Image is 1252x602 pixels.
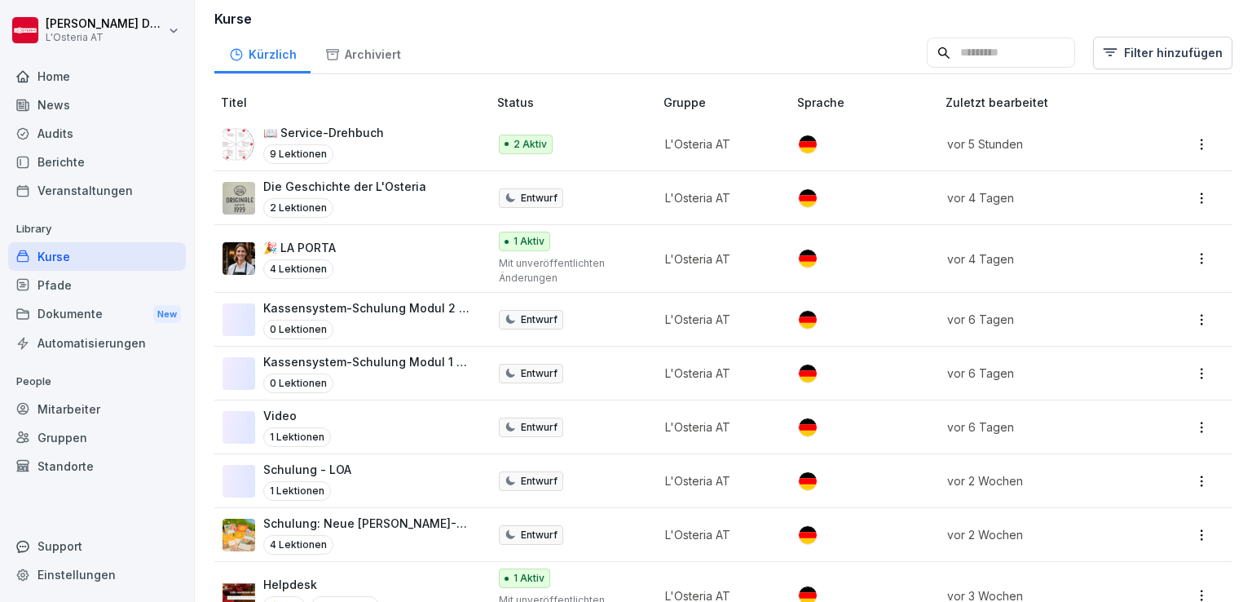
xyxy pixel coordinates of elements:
p: 2 Aktiv [514,137,547,152]
p: Entwurf [521,366,558,381]
img: s7kfju4z3dimd9qxoiv1fg80.png [223,128,255,161]
p: vor 4 Tagen [947,189,1140,206]
p: 1 Aktiv [514,571,544,586]
p: Zuletzt bearbeitet [946,94,1159,111]
p: Helpdesk [263,576,379,593]
p: Entwurf [521,420,558,435]
a: Standorte [8,452,186,480]
p: vor 5 Stunden [947,135,1140,153]
img: w9ypthzlb1aks5381owlpmly.png [223,519,255,551]
p: Entwurf [521,191,558,206]
p: L'Osteria AT [665,311,771,328]
p: 📖 Service-Drehbuch [263,124,384,141]
p: Video [263,407,331,424]
p: L'Osteria AT [46,32,165,43]
h3: Kurse [214,9,1232,29]
p: L'Osteria AT [665,189,771,206]
p: Entwurf [521,312,558,327]
div: New [153,305,181,324]
p: Titel [221,94,491,111]
a: Kürzlich [214,32,311,73]
p: Gruppe [663,94,791,111]
img: de.svg [799,526,817,544]
a: Pfade [8,271,186,299]
a: Berichte [8,148,186,176]
a: Einstellungen [8,560,186,589]
p: Kassensystem-Schulung Modul 2 Management [263,299,471,316]
a: Home [8,62,186,91]
p: 4 Lektionen [263,259,333,279]
a: DokumenteNew [8,299,186,330]
a: Audits [8,119,186,148]
img: de.svg [799,189,817,207]
p: vor 6 Tagen [947,365,1140,382]
p: 1 Lektionen [263,481,331,501]
img: de.svg [799,250,817,268]
p: L'Osteria AT [665,418,771,436]
p: L'Osteria AT [665,250,771,268]
p: L'Osteria AT [665,135,771,153]
p: Schulung: Neue [PERSON_NAME]-Monatskartenprodukte [263,515,471,532]
p: 2 Lektionen [263,198,333,218]
img: de.svg [799,418,817,436]
p: Sprache [797,94,938,111]
p: vor 4 Tagen [947,250,1140,268]
p: 1 Aktiv [514,234,544,249]
button: Filter hinzufügen [1093,37,1232,69]
p: Entwurf [521,528,558,542]
p: 0 Lektionen [263,374,333,393]
p: [PERSON_NAME] Damiani [46,17,165,31]
a: Automatisierungen [8,329,186,357]
img: de.svg [799,311,817,329]
p: Kassensystem-Schulung Modul 1 Servicekräfte [263,353,471,370]
p: Entwurf [521,474,558,489]
p: Status [497,94,657,111]
img: yujp0c7ahwfpxqtsxyqiid1h.png [223,182,255,215]
p: People [8,369,186,395]
p: 9 Lektionen [263,144,333,164]
p: 4 Lektionen [263,535,333,555]
a: News [8,91,186,119]
p: vor 2 Wochen [947,472,1140,489]
img: de.svg [799,365,817,383]
p: L'Osteria AT [665,526,771,543]
img: gildg6d9tgvhimvy0yxdwxtc.png [223,242,255,275]
p: vor 2 Wochen [947,526,1140,543]
p: Library [8,216,186,242]
a: Gruppen [8,423,186,452]
p: Mit unveröffentlichten Änderungen [499,256,637,286]
div: Dokumente [8,299,186,330]
p: vor 6 Tagen [947,311,1140,328]
a: Veranstaltungen [8,176,186,205]
div: Support [8,532,186,560]
p: 0 Lektionen [263,320,333,339]
p: L'Osteria AT [665,472,771,489]
p: L'Osteria AT [665,365,771,382]
img: de.svg [799,135,817,153]
p: vor 6 Tagen [947,418,1140,436]
a: Mitarbeiter [8,395,186,423]
img: de.svg [799,472,817,490]
p: Die Geschichte der L'Osteria [263,178,426,195]
a: Archiviert [311,32,415,73]
p: 1 Lektionen [263,427,331,447]
p: 🎉 LA PORTA [263,239,336,256]
a: Kurse [8,242,186,271]
p: Schulung - LOA [263,461,351,478]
